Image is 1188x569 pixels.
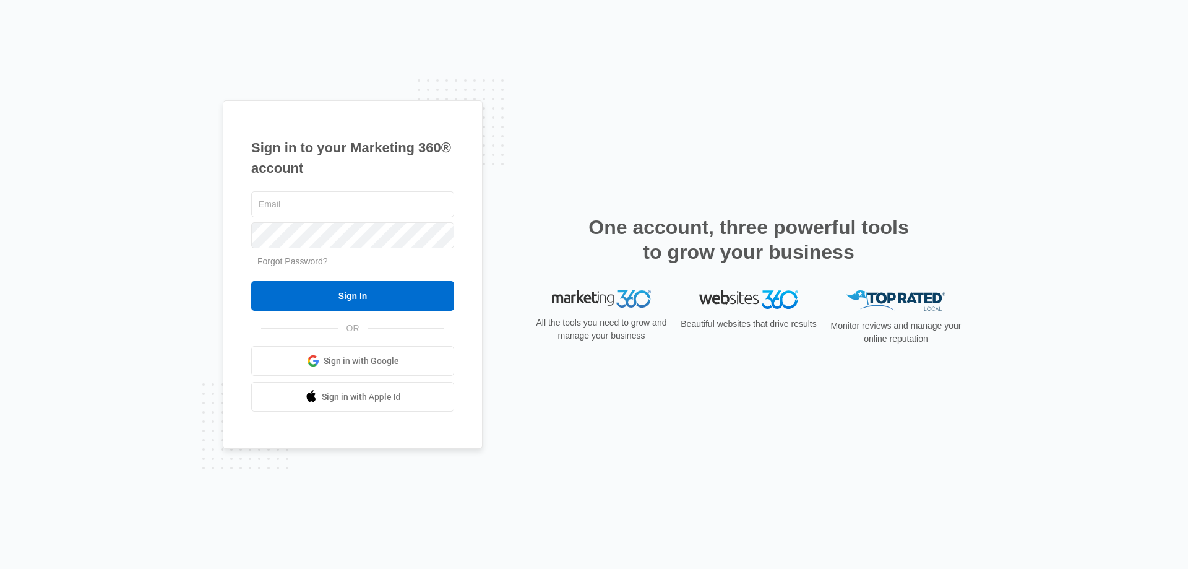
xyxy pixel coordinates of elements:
[585,215,913,264] h2: One account, three powerful tools to grow your business
[699,290,798,308] img: Websites 360
[338,322,368,335] span: OR
[251,281,454,311] input: Sign In
[251,137,454,178] h1: Sign in to your Marketing 360® account
[679,318,818,331] p: Beautiful websites that drive results
[827,319,965,345] p: Monitor reviews and manage your online reputation
[251,346,454,376] a: Sign in with Google
[846,290,945,311] img: Top Rated Local
[322,391,401,404] span: Sign in with Apple Id
[251,191,454,217] input: Email
[257,256,328,266] a: Forgot Password?
[251,382,454,412] a: Sign in with Apple Id
[324,355,399,368] span: Sign in with Google
[552,290,651,308] img: Marketing 360
[532,316,671,342] p: All the tools you need to grow and manage your business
